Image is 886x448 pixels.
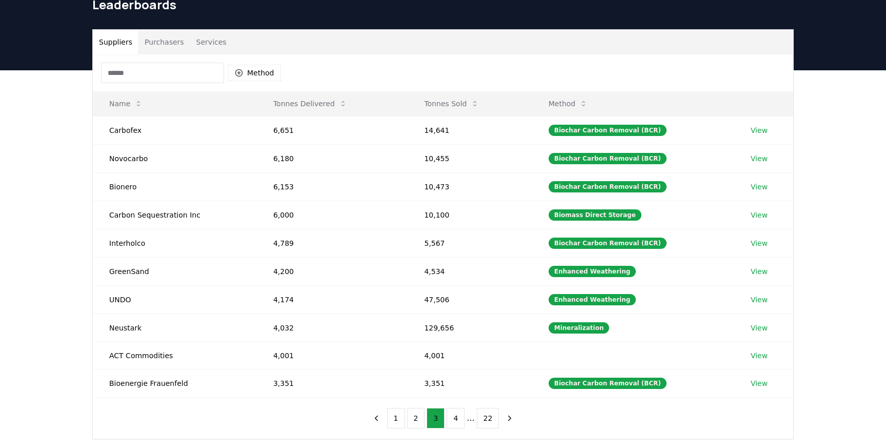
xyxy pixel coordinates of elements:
[408,369,532,397] td: 3,351
[408,342,532,369] td: 4,001
[93,257,257,285] td: GreenSand
[257,172,408,201] td: 6,153
[751,153,768,164] a: View
[368,408,385,428] button: previous page
[751,378,768,388] a: View
[93,314,257,342] td: Neustark
[427,408,445,428] button: 3
[257,116,408,144] td: 6,651
[101,93,151,114] button: Name
[408,116,532,144] td: 14,641
[408,257,532,285] td: 4,534
[408,285,532,314] td: 47,506
[549,294,636,305] div: Enhanced Weathering
[408,229,532,257] td: 5,567
[751,210,768,220] a: View
[257,314,408,342] td: 4,032
[265,93,355,114] button: Tonnes Delivered
[549,378,667,389] div: Biochar Carbon Removal (BCR)
[751,182,768,192] a: View
[540,93,596,114] button: Method
[93,172,257,201] td: Bionero
[257,369,408,397] td: 3,351
[477,408,499,428] button: 22
[751,323,768,333] a: View
[93,144,257,172] td: Novocarbo
[257,201,408,229] td: 6,000
[93,229,257,257] td: Interholco
[549,322,610,334] div: Mineralization
[387,408,405,428] button: 1
[228,65,281,81] button: Method
[257,144,408,172] td: 6,180
[190,30,233,54] button: Services
[93,116,257,144] td: Carbofex
[549,153,667,164] div: Biochar Carbon Removal (BCR)
[751,350,768,361] a: View
[751,266,768,277] a: View
[416,93,487,114] button: Tonnes Sold
[467,412,474,424] li: ...
[257,285,408,314] td: 4,174
[408,314,532,342] td: 129,656
[549,238,667,249] div: Biochar Carbon Removal (BCR)
[408,144,532,172] td: 10,455
[93,201,257,229] td: Carbon Sequestration Inc
[93,369,257,397] td: Bioenergie Frauenfeld
[549,181,667,192] div: Biochar Carbon Removal (BCR)
[549,125,667,136] div: Biochar Carbon Removal (BCR)
[138,30,190,54] button: Purchasers
[93,342,257,369] td: ACT Commodities
[408,172,532,201] td: 10,473
[93,30,138,54] button: Suppliers
[751,125,768,135] a: View
[407,408,425,428] button: 2
[408,201,532,229] td: 10,100
[257,257,408,285] td: 4,200
[257,342,408,369] td: 4,001
[501,408,518,428] button: next page
[751,295,768,305] a: View
[549,209,641,221] div: Biomass Direct Storage
[751,238,768,248] a: View
[257,229,408,257] td: 4,789
[549,266,636,277] div: Enhanced Weathering
[447,408,465,428] button: 4
[93,285,257,314] td: UNDO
